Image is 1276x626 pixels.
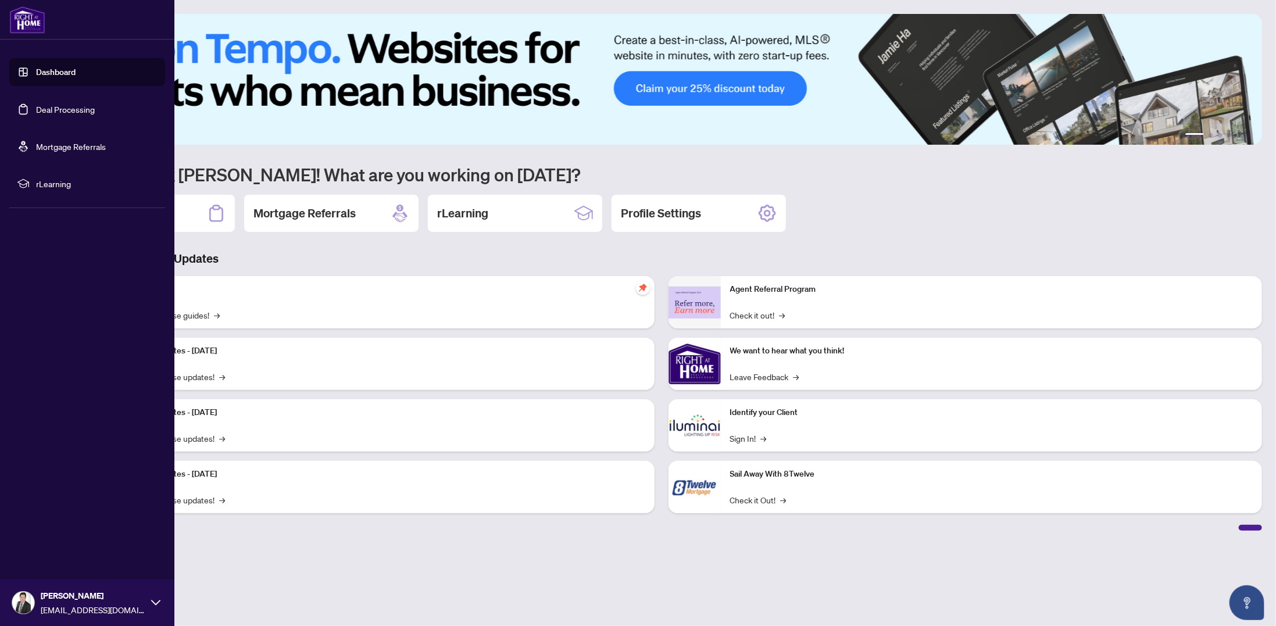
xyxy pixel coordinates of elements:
h2: Mortgage Referrals [253,205,356,221]
button: 6 [1246,133,1250,138]
img: Profile Icon [12,592,34,614]
a: Dashboard [36,67,76,77]
span: → [781,493,787,506]
button: 4 [1227,133,1232,138]
img: Agent Referral Program [669,287,721,319]
img: Slide 0 [60,14,1262,145]
span: [PERSON_NAME] [41,589,145,602]
a: Check it Out!→ [730,493,787,506]
img: Identify your Client [669,399,721,452]
img: Sail Away With 8Twelve [669,461,721,513]
button: 2 [1209,133,1213,138]
p: Identify your Client [730,406,1253,419]
button: 3 [1218,133,1223,138]
a: Deal Processing [36,104,95,115]
span: → [780,309,785,321]
a: Leave Feedback→ [730,370,799,383]
p: Agent Referral Program [730,283,1253,296]
span: → [219,370,225,383]
span: → [761,432,767,445]
p: Sail Away With 8Twelve [730,468,1253,481]
button: 1 [1185,133,1204,138]
button: Open asap [1229,585,1264,620]
a: Sign In!→ [730,432,767,445]
span: pushpin [636,281,650,295]
img: logo [9,6,45,34]
span: → [794,370,799,383]
h1: Welcome back [PERSON_NAME]! What are you working on [DATE]? [60,163,1262,185]
img: We want to hear what you think! [669,338,721,390]
a: Mortgage Referrals [36,141,106,152]
p: Platform Updates - [DATE] [122,345,645,357]
span: → [219,493,225,506]
span: [EMAIL_ADDRESS][DOMAIN_NAME] [41,603,145,616]
h3: Brokerage & Industry Updates [60,251,1262,267]
h2: rLearning [437,205,488,221]
span: → [219,432,225,445]
p: Platform Updates - [DATE] [122,406,645,419]
p: Platform Updates - [DATE] [122,468,645,481]
span: → [214,309,220,321]
p: Self-Help [122,283,645,296]
span: rLearning [36,177,157,190]
button: 5 [1236,133,1241,138]
p: We want to hear what you think! [730,345,1253,357]
h2: Profile Settings [621,205,701,221]
a: Check it out!→ [730,309,785,321]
